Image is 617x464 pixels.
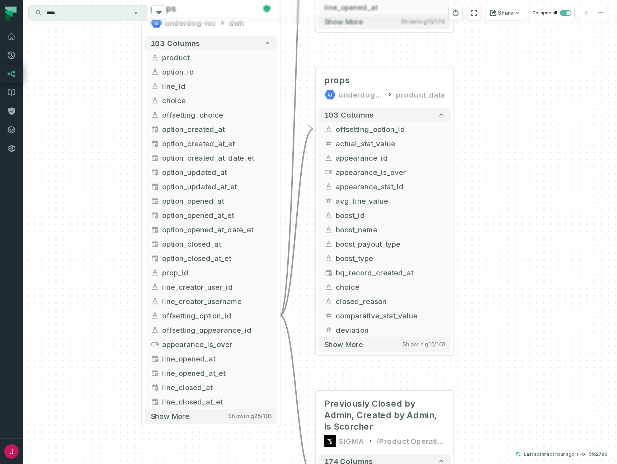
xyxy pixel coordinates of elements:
[280,129,313,316] g: Edge from 5078709b844310446bae99b5029db76c to 50ba1156864b08e7b0e1a4647f75ad80
[151,297,159,306] span: string
[486,6,525,20] button: Share
[324,268,333,277] span: timestamp
[151,326,159,334] span: string
[145,394,277,409] button: line_closed_at_et
[151,125,159,133] span: timestamp
[151,354,159,363] span: timestamp
[145,323,277,337] button: offsetting_appearance_id
[133,9,140,16] button: Clear search query
[145,409,277,423] button: Show moreShowing25/103
[151,39,200,47] span: 103 columns
[336,195,445,206] span: avg_line_value
[145,351,277,366] button: line_opened_at
[145,65,277,79] button: option_id
[589,452,607,456] h4: 5fd27b6
[151,340,159,349] span: boolean
[151,82,159,90] span: string
[324,297,333,306] span: string
[319,165,451,179] button: appearance_is_over
[162,339,271,350] span: appearance_is_over
[151,254,159,262] span: timestamp
[145,251,277,265] button: option_closed_at_et
[319,222,451,237] button: boost_name
[319,179,451,194] button: appearance_stat_id
[151,240,159,248] span: timestamp
[324,168,333,176] span: boolean
[145,308,277,323] button: offsetting_option_id
[151,397,159,406] span: timestamp
[145,337,277,351] button: appearance_is_over
[324,326,333,334] span: decimal
[162,109,271,120] span: offsetting_choice
[339,435,364,447] div: SIGMA
[319,251,451,265] button: boost_type
[324,283,333,291] span: string
[336,296,445,307] span: closed_reason
[162,81,271,91] span: line_id
[145,179,277,194] button: option_updated_at_et
[524,451,574,458] p: Last scanned
[319,122,451,136] button: offsetting_option_id
[319,208,451,222] button: boost_id
[151,153,159,162] span: date
[151,139,159,148] span: timestamp
[162,368,271,378] span: line_opened_at_et
[324,125,333,133] span: string
[162,253,271,264] span: option_closed_at_et
[324,153,333,162] span: string
[336,138,445,149] span: actual_stat_value
[319,237,451,251] button: boost_payout_type
[162,382,271,393] span: line_closed_at
[593,6,608,20] button: zoom out
[511,450,612,459] button: Last scanned[DATE] 4:09:46 PM5fd27b6
[319,136,451,151] button: actual_stat_value
[162,310,271,321] span: offsetting_option_id
[324,254,333,262] span: string
[162,124,271,134] span: option_created_at
[228,413,271,420] span: Showing 25 / 103
[336,267,445,278] span: bq_record_created_at
[151,53,159,62] span: string
[336,224,445,235] span: boost_name
[336,325,445,335] span: deviation
[145,280,277,294] button: line_creator_user_id
[151,369,159,377] span: timestamp
[145,380,277,394] button: line_closed_at
[151,383,159,392] span: timestamp
[162,195,271,206] span: option_opened_at
[162,95,271,106] span: choice
[336,124,445,134] span: offsetting_option_id
[324,311,333,320] span: decimal
[376,435,445,447] div: /Product Operations/Pick'em Tracking and Attribution/Scorchers/Scorcher Stats
[151,268,159,277] span: string
[145,194,277,208] button: option_opened_at
[145,237,277,251] button: option_closed_at
[145,93,277,108] button: choice
[162,138,271,149] span: option_created_at_et
[145,50,277,65] button: product
[324,110,374,119] span: 103 columns
[324,240,333,248] span: string
[336,152,445,163] span: appearance_id
[145,108,277,122] button: offsetting_choice
[324,197,333,205] span: decimal
[151,182,159,191] span: timestamp
[336,167,445,177] span: appearance_is_over
[324,139,333,148] span: decimal
[145,79,277,93] button: line_id
[162,152,271,163] span: option_created_at_date_et
[162,52,271,63] span: product
[162,224,271,235] span: option_opened_at_date_et
[162,296,271,307] span: line_creator_username
[319,265,451,280] button: bq_record_created_at
[324,211,333,219] span: string
[162,353,271,364] span: line_opened_at
[162,396,271,407] span: line_closed_at_et
[319,280,451,294] button: choice
[151,211,159,219] span: timestamp
[162,267,271,278] span: prop_id
[151,283,159,291] span: string
[145,122,277,136] button: option_created_at
[324,225,333,234] span: string
[396,89,445,100] div: product_data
